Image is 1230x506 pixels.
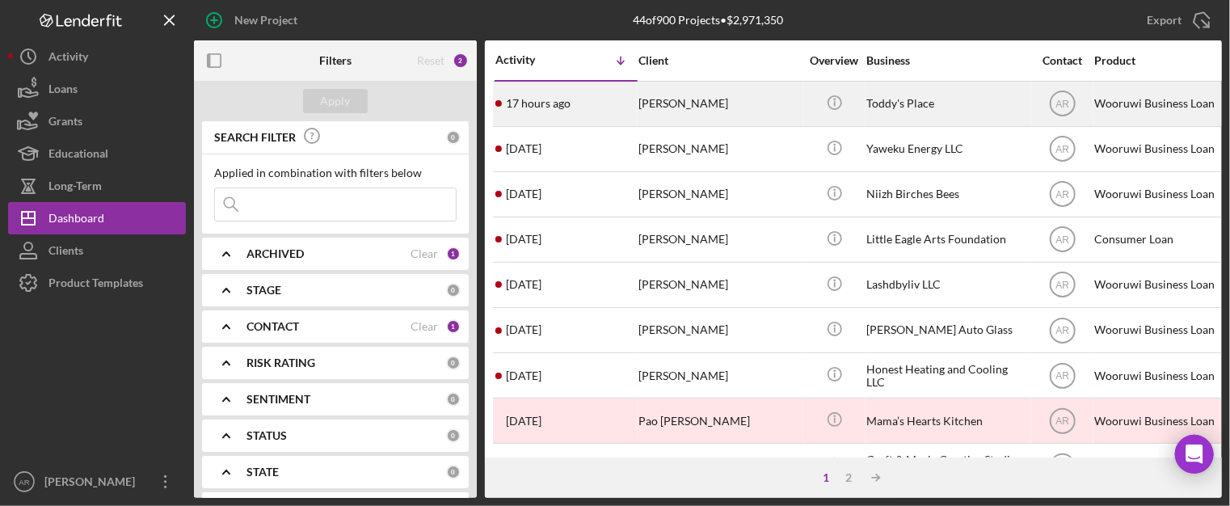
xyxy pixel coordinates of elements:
[1055,234,1069,246] text: AR
[246,393,310,406] b: SENTIMENT
[638,218,800,261] div: [PERSON_NAME]
[506,142,541,155] time: 2025-08-10 18:00
[446,247,461,261] div: 1
[246,429,287,442] b: STATUS
[234,4,297,36] div: New Project
[417,54,444,67] div: Reset
[453,53,469,69] div: 2
[1055,189,1069,200] text: AR
[246,247,304,260] b: ARCHIVED
[319,54,352,67] b: Filters
[638,445,800,487] div: [PERSON_NAME]
[1055,325,1069,336] text: AR
[446,465,461,479] div: 0
[446,319,461,334] div: 1
[321,89,351,113] div: Apply
[866,82,1028,125] div: Toddy's Place
[866,309,1028,352] div: [PERSON_NAME] Auto Glass
[1147,4,1182,36] div: Export
[246,320,299,333] b: CONTACT
[1055,144,1069,155] text: AR
[1131,4,1222,36] button: Export
[638,173,800,216] div: [PERSON_NAME]
[446,428,461,443] div: 0
[506,369,541,382] time: 2025-07-08 10:42
[40,466,145,502] div: [PERSON_NAME]
[446,392,461,407] div: 0
[866,54,1028,67] div: Business
[8,466,186,498] button: AR[PERSON_NAME]
[8,234,186,267] button: Clients
[506,415,541,428] time: 2025-07-04 01:11
[866,218,1028,261] div: Little Eagle Arts Foundation
[837,471,860,484] div: 2
[866,173,1028,216] div: Niizh Birches Bees
[1175,435,1214,474] div: Open Intercom Messenger
[246,356,315,369] b: RISK RATING
[866,354,1028,397] div: Honest Heating and Cooling LLC
[214,131,296,144] b: SEARCH FILTER
[48,202,104,238] div: Dashboard
[506,97,571,110] time: 2025-08-11 20:33
[638,354,800,397] div: [PERSON_NAME]
[638,54,800,67] div: Client
[8,105,186,137] button: Grants
[8,137,186,170] button: Educational
[48,105,82,141] div: Grants
[638,264,800,306] div: [PERSON_NAME]
[506,278,541,291] time: 2025-07-22 19:55
[214,167,457,179] div: Applied in combination with filters below
[446,283,461,297] div: 0
[866,445,1028,487] div: Craft & Magic Creative Studio Boutique
[8,202,186,234] button: Dashboard
[8,73,186,105] button: Loans
[506,233,541,246] time: 2025-07-29 21:46
[446,356,461,370] div: 0
[1055,370,1069,382] text: AR
[506,188,541,200] time: 2025-08-03 20:33
[638,82,800,125] div: [PERSON_NAME]
[638,128,800,171] div: [PERSON_NAME]
[48,40,88,77] div: Activity
[638,309,800,352] div: [PERSON_NAME]
[1055,280,1069,291] text: AR
[8,40,186,73] button: Activity
[1055,99,1069,110] text: AR
[495,53,567,66] div: Activity
[48,234,83,271] div: Clients
[303,89,368,113] button: Apply
[48,170,102,206] div: Long-Term
[1032,54,1093,67] div: Contact
[411,320,438,333] div: Clear
[8,170,186,202] button: Long-Term
[48,73,78,109] div: Loans
[8,267,186,299] button: Product Templates
[246,284,281,297] b: STAGE
[804,54,865,67] div: Overview
[48,137,108,174] div: Educational
[866,128,1028,171] div: Yaweku Energy LLC
[638,399,800,442] div: Pao [PERSON_NAME]
[48,267,143,303] div: Product Templates
[246,466,279,479] b: STATE
[866,264,1028,306] div: Lashdbyliv LLC
[815,471,837,484] div: 1
[1055,415,1069,427] text: AR
[194,4,314,36] button: New Project
[19,478,29,487] text: AR
[411,247,438,260] div: Clear
[866,399,1028,442] div: Mama’s Hearts Kitchen
[633,14,783,27] div: 44 of 900 Projects • $2,971,350
[446,130,461,145] div: 0
[506,323,541,336] time: 2025-07-08 12:33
